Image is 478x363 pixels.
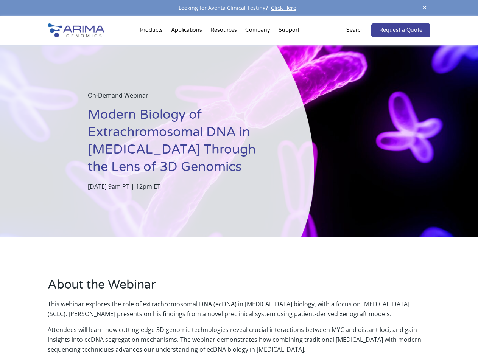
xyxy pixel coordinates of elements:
[268,4,299,11] a: Click Here
[48,325,430,354] p: Attendees will learn how cutting-edge 3D genomic technologies reveal crucial interactions between...
[48,276,430,299] h2: About the Webinar
[48,299,430,325] p: This webinar explores the role of extrachromosomal DNA (ecDNA) in [MEDICAL_DATA] biology, with a ...
[88,90,276,106] p: On-Demand Webinar
[88,181,276,191] p: [DATE] 9am PT | 12pm ET
[48,3,430,13] div: Looking for Aventa Clinical Testing?
[346,25,364,35] p: Search
[48,23,104,37] img: Arima-Genomics-logo
[371,23,430,37] a: Request a Quote
[88,106,276,181] h1: Modern Biology of Extrachromosomal DNA in [MEDICAL_DATA] Through the Lens of 3D Genomics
